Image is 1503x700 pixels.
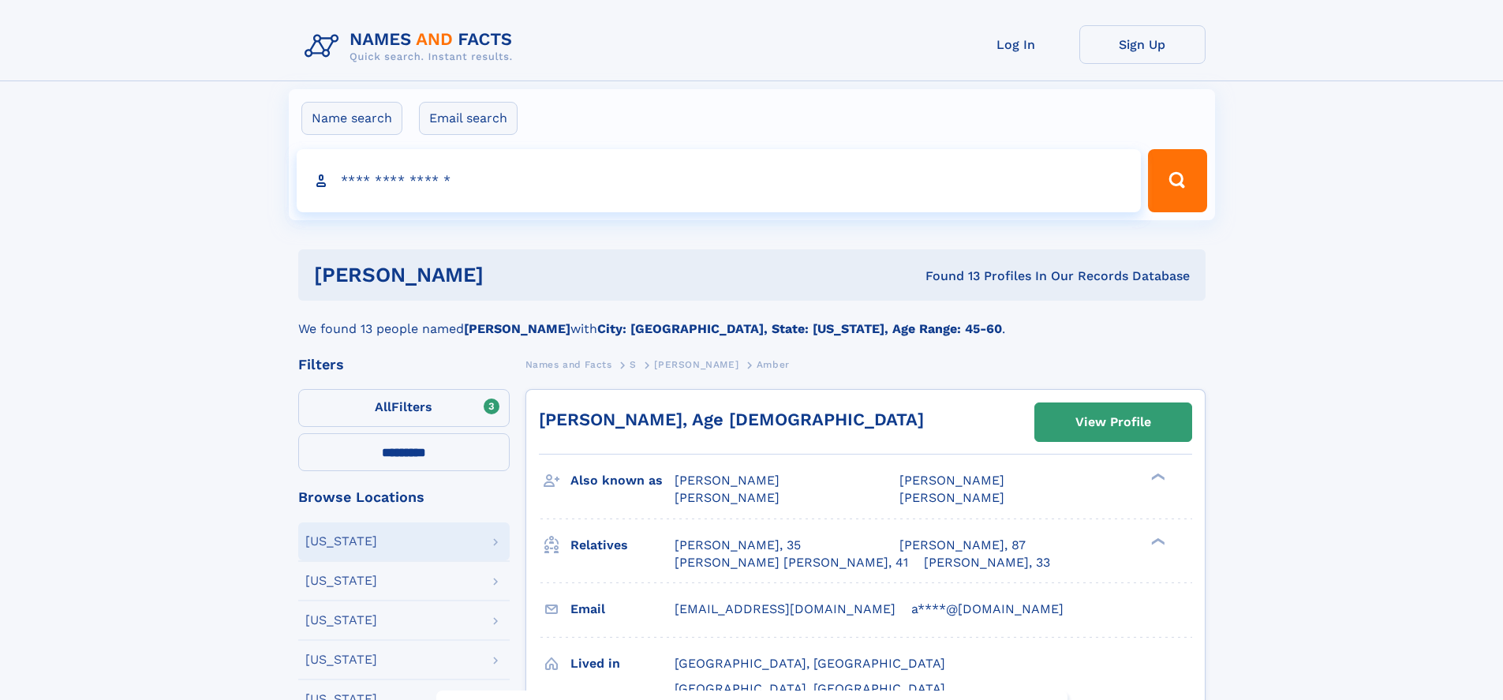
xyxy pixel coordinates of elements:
h3: Also known as [570,467,675,494]
div: [US_STATE] [305,575,377,587]
h3: Relatives [570,532,675,559]
a: Log In [953,25,1079,64]
span: Amber [757,359,790,370]
a: S [630,354,637,374]
a: [PERSON_NAME] [654,354,738,374]
b: [PERSON_NAME] [464,321,570,336]
div: [US_STATE] [305,535,377,548]
span: [PERSON_NAME] [899,490,1004,505]
div: ❯ [1147,536,1166,546]
span: [PERSON_NAME] [675,490,780,505]
span: S [630,359,637,370]
div: We found 13 people named with . [298,301,1206,339]
span: [GEOGRAPHIC_DATA], [GEOGRAPHIC_DATA] [675,681,945,696]
label: Name search [301,102,402,135]
a: [PERSON_NAME] [PERSON_NAME], 41 [675,554,908,571]
div: View Profile [1075,404,1151,440]
span: [GEOGRAPHIC_DATA], [GEOGRAPHIC_DATA] [675,656,945,671]
div: [US_STATE] [305,614,377,627]
a: [PERSON_NAME], 33 [924,554,1050,571]
a: Names and Facts [525,354,612,374]
span: [PERSON_NAME] [654,359,738,370]
a: [PERSON_NAME], Age [DEMOGRAPHIC_DATA] [539,410,924,429]
div: Filters [298,357,510,372]
span: [EMAIL_ADDRESS][DOMAIN_NAME] [675,601,895,616]
label: Filters [298,389,510,427]
img: Logo Names and Facts [298,25,525,68]
b: City: [GEOGRAPHIC_DATA], State: [US_STATE], Age Range: 45-60 [597,321,1002,336]
div: Found 13 Profiles In Our Records Database [705,268,1190,285]
span: [PERSON_NAME] [899,473,1004,488]
div: Browse Locations [298,490,510,504]
div: ❯ [1147,472,1166,482]
h3: Lived in [570,650,675,677]
h3: Email [570,596,675,623]
label: Email search [419,102,518,135]
a: [PERSON_NAME], 35 [675,537,801,554]
a: [PERSON_NAME], 87 [899,537,1026,554]
button: Search Button [1148,149,1206,212]
input: search input [297,149,1142,212]
a: View Profile [1035,403,1191,441]
h1: [PERSON_NAME] [314,265,705,285]
span: [PERSON_NAME] [675,473,780,488]
div: [US_STATE] [305,653,377,666]
span: All [375,399,391,414]
a: Sign Up [1079,25,1206,64]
